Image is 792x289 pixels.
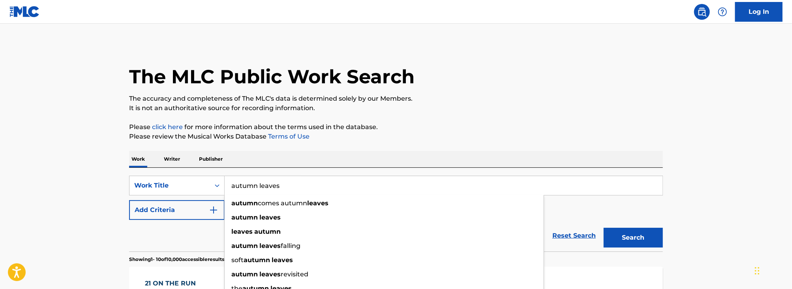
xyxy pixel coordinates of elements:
[281,270,308,278] span: revisited
[259,242,281,250] strong: leaves
[694,4,710,20] a: Public Search
[129,65,415,88] h1: The MLC Public Work Search
[254,228,281,235] strong: autumn
[231,199,258,207] strong: autumn
[259,214,281,221] strong: leaves
[259,270,281,278] strong: leaves
[735,2,783,22] a: Log In
[548,227,600,244] a: Reset Search
[231,270,258,278] strong: autumn
[129,151,147,167] p: Work
[755,259,760,283] div: Drag
[604,228,663,248] button: Search
[9,6,40,17] img: MLC Logo
[753,251,792,289] iframe: Chat Widget
[231,214,258,221] strong: autumn
[134,181,205,190] div: Work Title
[307,199,328,207] strong: leaves
[281,242,300,250] span: falling
[129,256,264,263] p: Showing 1 - 10 of 10,000 accessible results (Total 3,498,987 )
[231,228,253,235] strong: leaves
[145,279,214,288] div: 21 ON THE RUN
[209,205,218,215] img: 9d2ae6d4665cec9f34b9.svg
[129,103,663,113] p: It is not an authoritative source for recording information.
[697,7,707,17] img: search
[231,242,258,250] strong: autumn
[129,94,663,103] p: The accuracy and completeness of The MLC's data is determined solely by our Members.
[718,7,727,17] img: help
[197,151,225,167] p: Publisher
[129,122,663,132] p: Please for more information about the terms used in the database.
[272,256,293,264] strong: leaves
[129,200,225,220] button: Add Criteria
[161,151,182,167] p: Writer
[129,176,663,251] form: Search Form
[258,199,307,207] span: comes autumn
[244,256,270,264] strong: autumn
[715,4,730,20] div: Help
[152,123,183,131] a: click here
[267,133,310,140] a: Terms of Use
[129,132,663,141] p: Please review the Musical Works Database
[231,256,244,264] span: soft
